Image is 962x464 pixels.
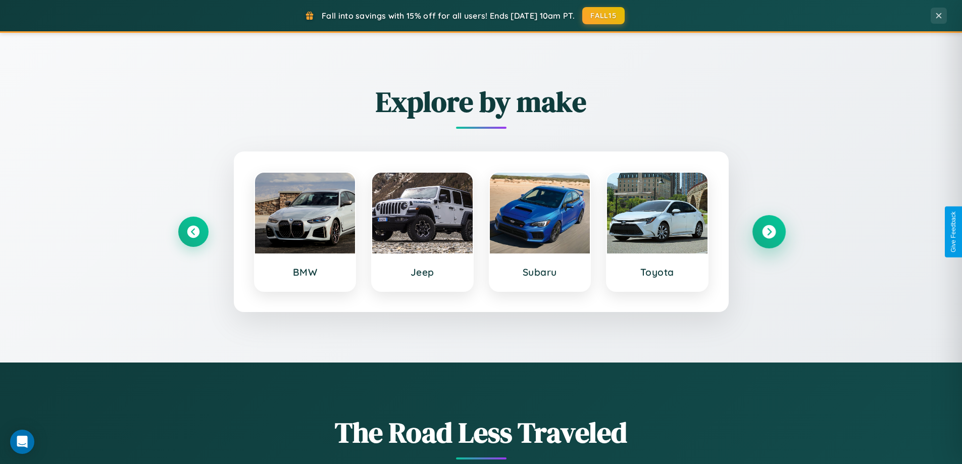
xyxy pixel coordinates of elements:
h1: The Road Less Traveled [178,413,784,452]
h2: Explore by make [178,82,784,121]
h3: BMW [265,266,345,278]
h3: Toyota [617,266,697,278]
h3: Subaru [500,266,580,278]
button: FALL15 [582,7,625,24]
span: Fall into savings with 15% off for all users! Ends [DATE] 10am PT. [322,11,575,21]
div: Give Feedback [950,212,957,252]
div: Open Intercom Messenger [10,430,34,454]
h3: Jeep [382,266,463,278]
